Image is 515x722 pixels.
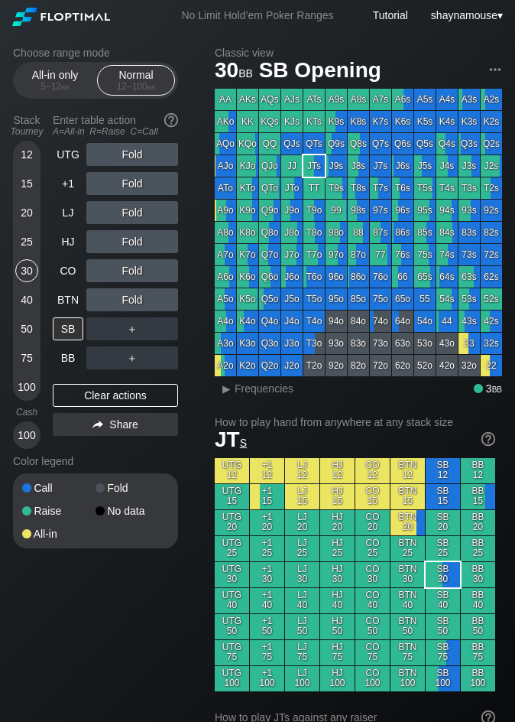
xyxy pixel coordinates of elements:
[326,333,347,354] div: 93o
[285,614,319,639] div: LJ 50
[326,222,347,243] div: 98o
[436,266,458,288] div: 64s
[259,133,280,154] div: QQ
[216,379,236,398] div: ▸
[250,536,284,561] div: +1 25
[281,266,303,288] div: J6o
[461,484,495,509] div: BB 15
[281,177,303,199] div: JTo
[481,222,502,243] div: 82s
[426,510,460,535] div: SB 20
[355,614,390,639] div: CO 50
[414,355,436,376] div: 52o
[414,111,436,132] div: K5s
[461,588,495,613] div: BB 40
[348,288,369,310] div: 85o
[303,266,325,288] div: T6o
[426,562,460,587] div: SB 30
[426,614,460,639] div: SB 50
[436,244,458,265] div: 74s
[458,111,480,132] div: K3s
[20,66,90,95] div: All-in only
[23,81,87,92] div: 5 – 12
[7,126,47,137] div: Tourney
[370,333,391,354] div: 73o
[303,222,325,243] div: T8o
[259,311,280,332] div: Q4o
[235,382,293,395] span: Frequencies
[390,458,425,483] div: BTN 12
[147,81,156,92] span: bb
[237,89,258,110] div: AKs
[392,244,413,265] div: 76s
[259,244,280,265] div: Q7o
[13,47,178,59] h2: Choose range mode
[392,111,413,132] div: K6s
[86,201,178,224] div: Fold
[320,640,355,665] div: HJ 75
[320,536,355,561] div: HJ 25
[458,177,480,199] div: T3s
[13,449,178,473] div: Color legend
[237,155,258,177] div: KJo
[237,133,258,154] div: KQo
[237,266,258,288] div: K6o
[431,9,497,21] span: shaynamouse
[348,333,369,354] div: 83o
[215,133,236,154] div: AQo
[281,244,303,265] div: J7o
[281,288,303,310] div: J5o
[481,111,502,132] div: K2s
[215,89,236,110] div: AA
[370,266,391,288] div: 76o
[281,200,303,221] div: J9o
[481,333,502,354] div: 32s
[215,510,249,535] div: UTG 20
[458,266,480,288] div: 63s
[370,177,391,199] div: T7s
[86,317,178,340] div: ＋
[237,333,258,354] div: K3o
[392,133,413,154] div: Q6s
[326,355,347,376] div: 92o
[326,155,347,177] div: J9s
[458,133,480,154] div: Q3s
[426,458,460,483] div: SB 12
[392,333,413,354] div: 63o
[22,483,96,493] div: Call
[414,177,436,199] div: T5s
[481,311,502,332] div: 42s
[215,614,249,639] div: UTG 50
[96,483,169,493] div: Fold
[461,640,495,665] div: BB 75
[370,244,391,265] div: 77
[215,484,249,509] div: UTG 15
[320,510,355,535] div: HJ 20
[355,536,390,561] div: CO 25
[250,484,284,509] div: +1 15
[303,355,325,376] div: T2o
[158,9,356,25] div: No Limit Hold’em Poker Ranges
[259,333,280,354] div: Q3o
[348,155,369,177] div: J8s
[348,111,369,132] div: K8s
[215,640,249,665] div: UTG 75
[250,640,284,665] div: +1 75
[461,536,495,561] div: BB 25
[348,266,369,288] div: 86o
[427,7,505,24] div: ▾
[163,112,180,128] img: help.32db89a4.svg
[259,200,280,221] div: Q9o
[390,640,425,665] div: BTN 75
[326,111,347,132] div: K9s
[12,8,110,26] img: Floptimal logo
[53,384,178,407] div: Clear actions
[215,588,249,613] div: UTG 40
[61,81,70,92] span: bb
[257,59,384,84] span: SB Opening
[326,89,347,110] div: A9s
[281,89,303,110] div: AJs
[326,133,347,154] div: Q9s
[390,588,425,613] div: BTN 40
[461,458,495,483] div: BB 12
